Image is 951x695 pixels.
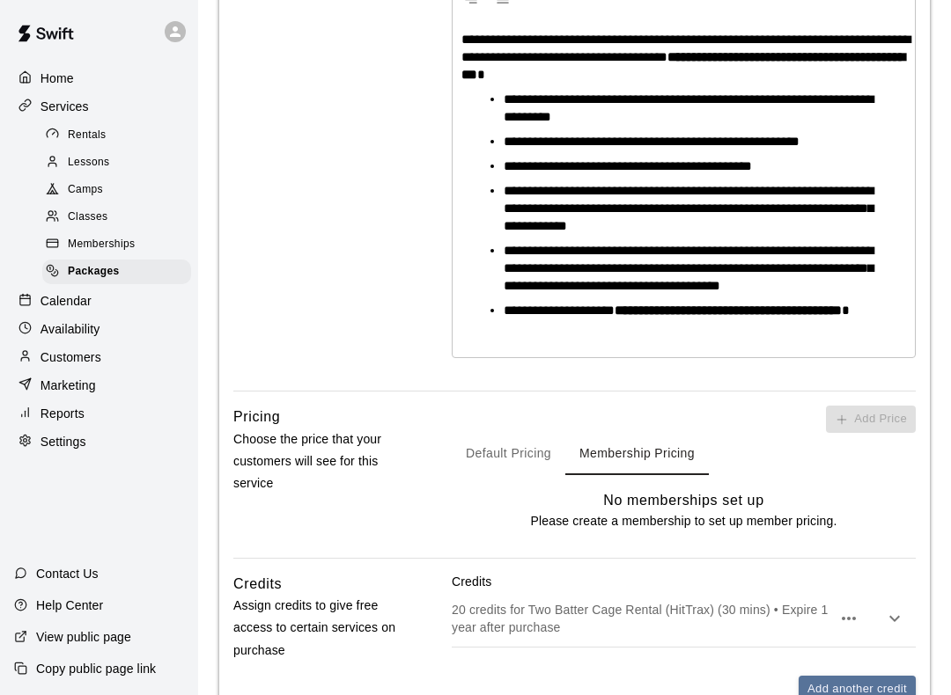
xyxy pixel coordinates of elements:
[14,344,184,370] a: Customers
[68,181,103,199] span: Camps
[42,259,198,286] a: Packages
[452,601,831,636] p: 20 credits for Two Batter Cage Rental (HitTrax) (30 mins) • Expire 1 year after purchase
[42,204,198,231] a: Classes
[68,208,107,226] span: Classes
[41,348,101,366] p: Customers
[14,65,184,91] a: Home
[42,260,191,284] div: Packages
[42,177,198,204] a: Camps
[41,405,85,422] p: Reports
[41,433,86,450] p: Settings
[14,316,184,342] a: Availability
[14,428,184,455] a: Settings
[41,377,96,394] p: Marketing
[452,433,565,475] button: Default Pricing
[603,489,763,512] h6: No memberships set up
[36,596,103,614] p: Help Center
[452,590,916,647] div: 20 credits for Two Batter Cage Rental (HitTrax) (30 mins) • Expire 1 year after purchase
[42,150,191,175] div: Lessons
[68,263,120,281] span: Packages
[41,292,92,310] p: Calendar
[42,178,191,202] div: Camps
[42,121,198,149] a: Rentals
[42,149,198,176] a: Lessons
[233,573,282,596] h6: Credits
[14,400,184,427] a: Reports
[14,93,184,120] a: Services
[68,154,110,172] span: Lessons
[452,573,916,590] p: Credits
[565,433,709,475] button: Membership Pricing
[14,288,184,314] a: Calendar
[36,660,156,677] p: Copy public page link
[41,69,74,87] p: Home
[36,628,131,646] p: View public page
[42,205,191,230] div: Classes
[42,231,198,259] a: Memberships
[233,428,411,495] p: Choose the price that your customers will see for this service
[68,236,135,253] span: Memberships
[233,595,411,662] p: Assign credits to give free access to certain services on purchase
[14,372,184,399] a: Marketing
[42,123,191,148] div: Rentals
[41,320,100,338] p: Availability
[531,512,837,530] p: Please create a membership to set up member pricing.
[36,565,99,582] p: Contact Us
[68,127,107,144] span: Rentals
[41,98,89,115] p: Services
[233,406,280,428] h6: Pricing
[42,232,191,257] div: Memberships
